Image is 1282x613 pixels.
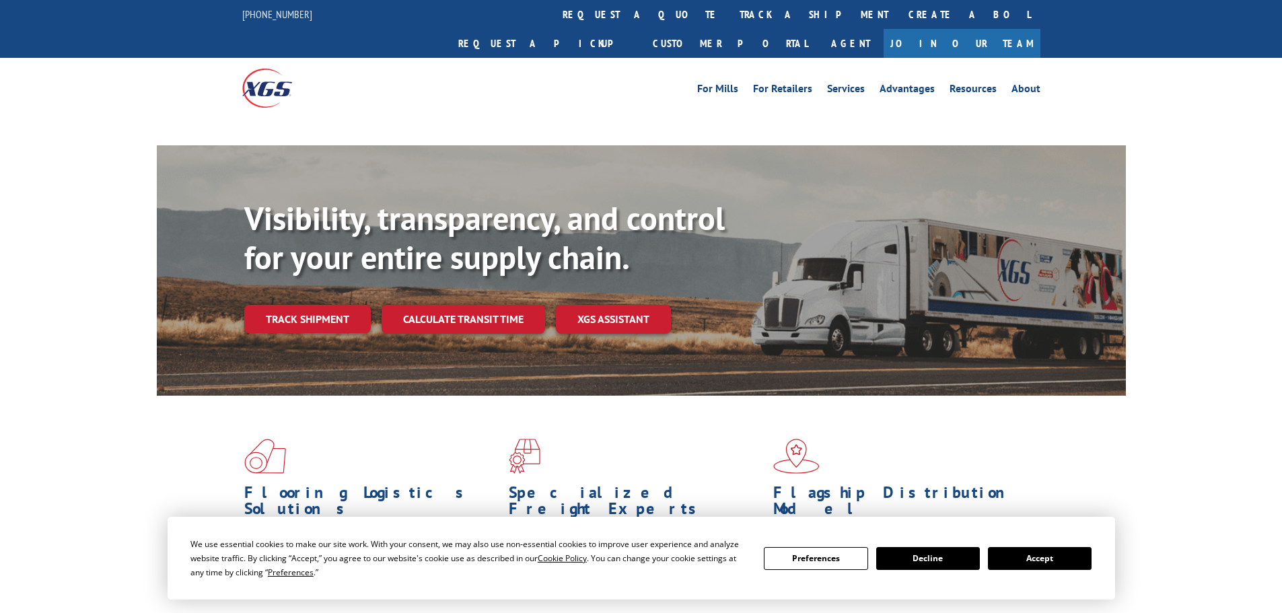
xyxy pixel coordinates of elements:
[448,29,643,58] a: Request a pickup
[1011,83,1040,98] a: About
[697,83,738,98] a: For Mills
[818,29,884,58] a: Agent
[268,567,314,578] span: Preferences
[242,7,312,21] a: [PHONE_NUMBER]
[884,29,1040,58] a: Join Our Team
[509,439,540,474] img: xgs-icon-focused-on-flooring-red
[244,197,725,278] b: Visibility, transparency, and control for your entire supply chain.
[643,29,818,58] a: Customer Portal
[773,484,1028,524] h1: Flagship Distribution Model
[876,547,980,570] button: Decline
[880,83,935,98] a: Advantages
[509,484,763,524] h1: Specialized Freight Experts
[382,305,545,334] a: Calculate transit time
[556,305,671,334] a: XGS ASSISTANT
[764,547,867,570] button: Preferences
[244,439,286,474] img: xgs-icon-total-supply-chain-intelligence-red
[244,305,371,333] a: Track shipment
[950,83,997,98] a: Resources
[538,552,587,564] span: Cookie Policy
[168,517,1115,600] div: Cookie Consent Prompt
[988,547,1092,570] button: Accept
[827,83,865,98] a: Services
[753,83,812,98] a: For Retailers
[190,537,748,579] div: We use essential cookies to make our site work. With your consent, we may also use non-essential ...
[773,439,820,474] img: xgs-icon-flagship-distribution-model-red
[244,484,499,524] h1: Flooring Logistics Solutions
